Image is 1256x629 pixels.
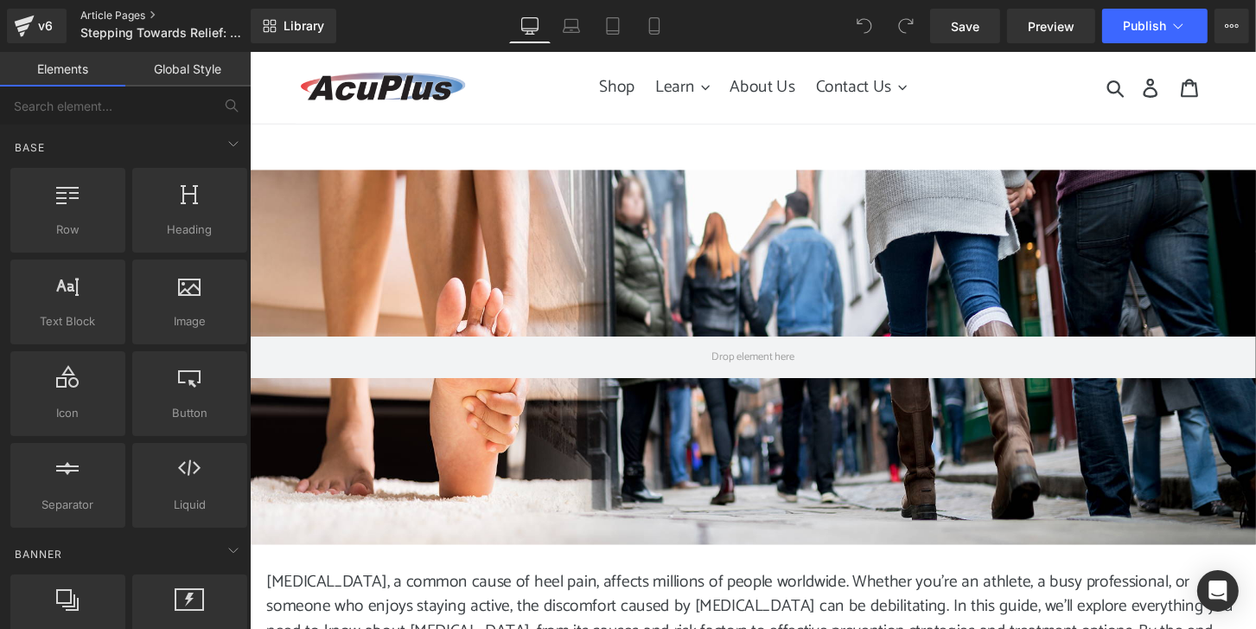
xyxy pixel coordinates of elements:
[16,496,120,514] span: Separator
[500,22,567,52] span: About Us
[509,9,551,43] a: Desktop
[16,312,120,331] span: Text Block
[355,22,409,53] a: Shop
[7,9,67,43] a: v6
[592,9,634,43] a: Tablet
[48,18,229,55] img: AcuPlus Pain Relief
[951,17,979,35] span: Save
[847,9,882,43] button: Undo
[284,18,324,34] span: Library
[16,404,120,422] span: Icon
[137,221,242,239] span: Heading
[551,9,592,43] a: Laptop
[1102,9,1208,43] button: Publish
[137,312,242,331] span: Image
[364,22,400,52] span: Shop
[1028,17,1074,35] span: Preview
[80,26,246,40] span: Stepping Towards Relief: A Comprehensive Guide to Managing [MEDICAL_DATA] Pain
[1197,570,1239,612] div: Open Intercom Messenger
[634,9,675,43] a: Mobile
[137,496,242,514] span: Liquid
[125,52,251,87] a: Global Style
[137,404,242,422] span: Button
[80,9,279,22] a: Article Pages
[413,22,487,53] button: Learn
[13,139,47,156] span: Base
[422,22,462,52] span: Learn
[889,9,923,43] button: Redo
[13,546,64,562] span: Banner
[1007,9,1095,43] a: Preview
[589,22,667,52] span: Contact Us
[251,9,336,43] a: New Library
[1123,19,1166,33] span: Publish
[580,22,692,53] button: Contact Us
[16,221,120,239] span: Row
[491,22,576,53] a: About Us
[1215,9,1249,43] button: More
[35,15,56,37] div: v6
